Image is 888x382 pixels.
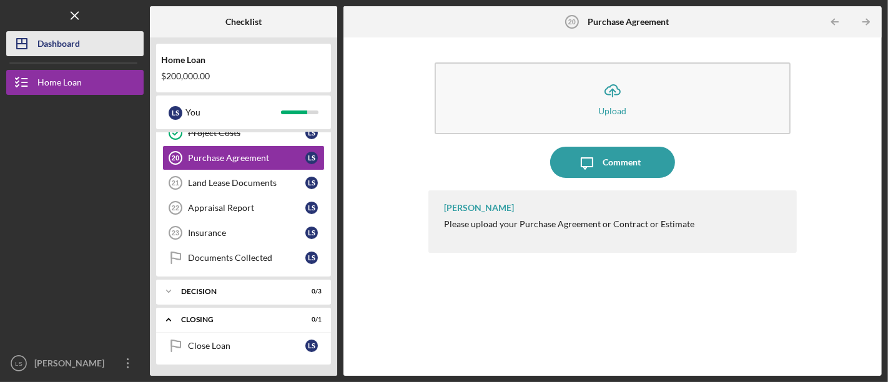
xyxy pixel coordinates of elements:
[162,333,325,358] a: Close LoanLS
[188,228,305,238] div: Insurance
[188,203,305,213] div: Appraisal Report
[305,152,318,164] div: L S
[161,71,326,81] div: $200,000.00
[162,195,325,220] a: 22Appraisal ReportLS
[188,153,305,163] div: Purchase Agreement
[172,229,179,237] tspan: 23
[598,106,626,115] div: Upload
[169,106,182,120] div: L S
[550,147,675,178] button: Comment
[6,351,144,376] button: LS[PERSON_NAME]
[162,170,325,195] a: 21Land Lease DocumentsLS
[15,360,22,367] text: LS
[162,120,325,145] a: Project CostsLS
[305,202,318,214] div: L S
[603,147,641,178] div: Comment
[305,127,318,139] div: L S
[172,204,179,212] tspan: 22
[185,102,281,123] div: You
[181,288,290,295] div: Decision
[6,31,144,56] button: Dashboard
[305,227,318,239] div: L S
[181,316,290,323] div: Closing
[31,351,112,379] div: [PERSON_NAME]
[37,70,82,98] div: Home Loan
[162,245,325,270] a: Documents CollectedLS
[188,178,305,188] div: Land Lease Documents
[225,17,262,27] b: Checklist
[444,219,694,229] div: Please upload your Purchase Agreement or Contract or Estimate
[299,316,322,323] div: 0 / 1
[305,177,318,189] div: L S
[37,31,80,59] div: Dashboard
[188,341,305,351] div: Close Loan
[162,145,325,170] a: 20Purchase AgreementLS
[299,288,322,295] div: 0 / 3
[568,18,576,26] tspan: 20
[588,17,669,27] b: Purchase Agreement
[188,128,305,138] div: Project Costs
[305,340,318,352] div: L S
[444,203,514,213] div: [PERSON_NAME]
[172,154,179,162] tspan: 20
[6,70,144,95] button: Home Loan
[162,220,325,245] a: 23InsuranceLS
[435,62,790,134] button: Upload
[161,55,326,65] div: Home Loan
[188,253,305,263] div: Documents Collected
[172,179,179,187] tspan: 21
[305,252,318,264] div: L S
